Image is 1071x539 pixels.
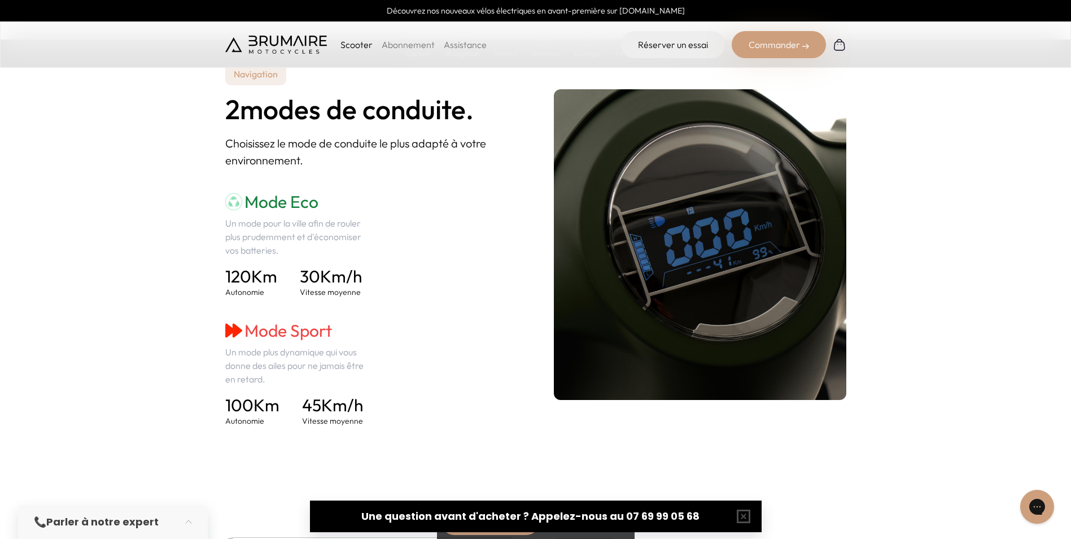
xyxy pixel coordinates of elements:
[225,395,279,415] h4: Km
[300,266,320,287] span: 30
[1015,486,1060,528] iframe: Gorgias live chat messenger
[302,395,363,415] h4: Km/h
[225,394,253,416] span: 100
[225,266,251,287] span: 120
[225,266,277,286] h4: Km
[225,415,279,427] p: Autonomie
[382,39,435,50] a: Abonnement
[225,286,277,298] p: Autonomie
[300,266,362,286] h4: Km/h
[444,39,487,50] a: Assistance
[621,31,725,58] a: Réserver un essai
[225,320,371,341] h3: Mode Sport
[225,322,242,339] img: mode-sport.png
[300,286,362,298] p: Vitesse moyenne
[833,38,846,51] img: Panier
[225,192,371,212] h3: Mode Eco
[225,36,327,54] img: Brumaire Motocycles
[732,31,826,58] div: Commander
[554,89,846,400] img: tableau-de-bord.jpeg
[302,394,321,416] span: 45
[225,193,242,210] img: mode-eco.png
[225,345,371,386] p: Un mode plus dynamique qui vous donne des ailes pour ne jamais être en retard.
[225,63,286,85] p: Navigation
[225,94,240,124] span: 2
[225,216,371,257] p: Un mode pour la ville afin de rouler plus prudemment et d'économiser vos batteries.
[225,94,518,124] h2: modes de conduite.
[802,43,809,50] img: right-arrow-2.png
[225,135,518,169] p: Choisissez le mode de conduite le plus adapté à votre environnement.
[340,38,373,51] p: Scooter
[302,415,363,427] p: Vitesse moyenne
